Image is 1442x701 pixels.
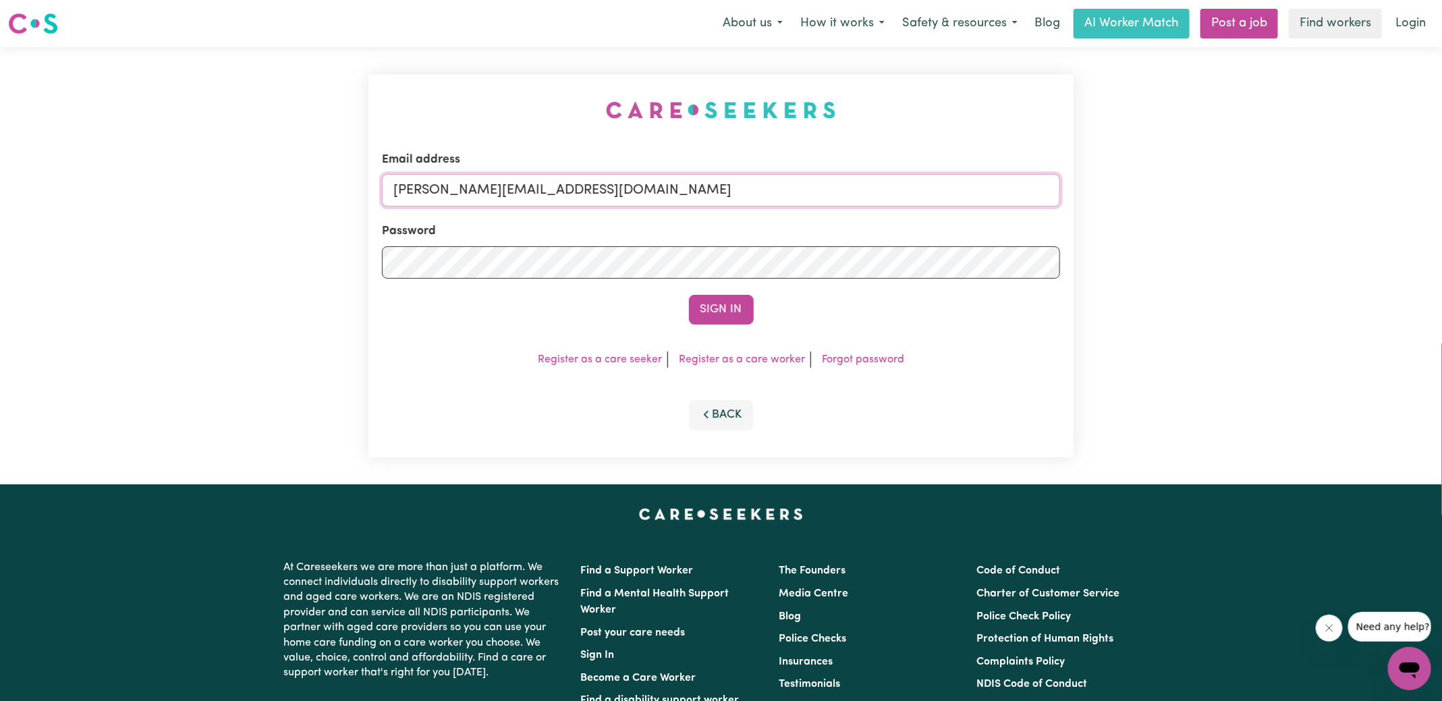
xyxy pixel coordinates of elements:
a: Login [1387,9,1434,38]
iframe: Button to launch messaging window [1388,647,1431,690]
label: Password [382,223,436,240]
a: Become a Care Worker [581,673,696,683]
a: Register as a care worker [679,354,805,365]
a: Careseekers home page [639,509,803,520]
a: Code of Conduct [976,565,1060,576]
img: Careseekers logo [8,11,58,36]
a: Complaints Policy [976,656,1065,667]
a: Sign In [581,650,615,661]
a: Police Checks [779,634,846,644]
a: Charter of Customer Service [976,588,1119,599]
a: Find a Support Worker [581,565,694,576]
label: Email address [382,151,460,169]
a: AI Worker Match [1074,9,1190,38]
button: How it works [792,9,893,38]
iframe: Close message [1316,615,1343,642]
a: Post a job [1200,9,1278,38]
a: Testimonials [779,679,840,690]
button: Back [689,400,754,430]
a: Protection of Human Rights [976,634,1113,644]
a: The Founders [779,565,845,576]
a: Media Centre [779,588,848,599]
a: Forgot password [822,354,904,365]
a: Find a Mental Health Support Worker [581,588,729,615]
a: Insurances [779,656,833,667]
iframe: Message from company [1348,612,1431,642]
p: At Careseekers we are more than just a platform. We connect individuals directly to disability su... [284,555,565,686]
a: Blog [1026,9,1068,38]
a: Post your care needs [581,627,686,638]
a: Police Check Policy [976,611,1071,622]
a: NDIS Code of Conduct [976,679,1087,690]
a: Blog [779,611,801,622]
a: Register as a care seeker [538,354,662,365]
input: Email address [382,174,1060,206]
button: Sign In [689,295,754,325]
a: Find workers [1289,9,1382,38]
button: Safety & resources [893,9,1026,38]
a: Careseekers logo [8,8,58,39]
button: About us [714,9,792,38]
